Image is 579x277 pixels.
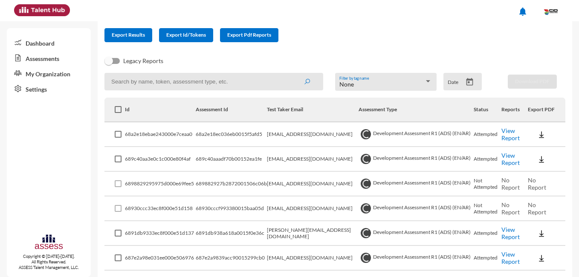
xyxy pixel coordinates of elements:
[501,226,520,240] a: View Report
[359,98,474,122] th: Assessment Type
[7,66,91,81] a: My Organization
[501,176,520,191] span: No Report
[515,78,550,84] span: Download PDF
[462,78,477,87] button: Open calendar
[474,147,501,172] td: Attempted
[125,246,196,271] td: 687e2a98e031ee000e506976
[196,196,267,221] td: 68930cccf993380015baa05d
[474,196,501,221] td: Not Attempted
[104,28,152,42] button: Export Results
[125,98,196,122] th: Id
[359,246,474,271] td: Development Assessment R1 (ADS) (EN/AR)
[528,201,546,216] span: No Report
[125,122,196,147] td: 68a2e18ebae243000e7ceaa0
[501,152,520,166] a: View Report
[474,98,501,122] th: Status
[359,221,474,246] td: Development Assessment R1 (ADS) (EN/AR)
[267,172,359,196] td: [EMAIL_ADDRESS][DOMAIN_NAME]
[123,56,163,66] span: Legacy Reports
[7,50,91,66] a: Assessments
[196,221,267,246] td: 6891db938a618a0015f0e36c
[474,246,501,271] td: Attempted
[508,75,557,89] button: Download PDF
[267,246,359,271] td: [EMAIL_ADDRESS][DOMAIN_NAME]
[359,147,474,172] td: Development Assessment R1 (ADS) (EN/AR)
[7,254,91,270] p: Copyright © [DATE]-[DATE]. All Rights Reserved. ASSESS Talent Management, LLC.
[474,172,501,196] td: Not Attempted
[34,234,64,252] img: assesscompany-logo.png
[125,147,196,172] td: 689c40aa3e0c1c000e80f4af
[227,32,271,38] span: Export Pdf Reports
[267,221,359,246] td: [PERSON_NAME][EMAIL_ADDRESS][DOMAIN_NAME]
[196,98,267,122] th: Assessment Id
[267,122,359,147] td: [EMAIL_ADDRESS][DOMAIN_NAME]
[125,172,196,196] td: 6898829295975d000e69fee5
[528,176,546,191] span: No Report
[501,251,520,265] a: View Report
[196,122,267,147] td: 68a2e18ec036eb0015f5afd5
[267,147,359,172] td: [EMAIL_ADDRESS][DOMAIN_NAME]
[501,201,520,216] span: No Report
[359,122,474,147] td: Development Assessment R1 (ADS) (EN/AR)
[220,28,278,42] button: Export Pdf Reports
[196,172,267,196] td: 689882927b2872001506c06b
[112,32,145,38] span: Export Results
[339,81,354,88] span: None
[7,81,91,96] a: Settings
[267,98,359,122] th: Test Taker Email
[474,122,501,147] td: Attempted
[359,172,474,196] td: Development Assessment R1 (ADS) (EN/AR)
[528,98,565,122] th: Export PDF
[501,127,520,141] a: View Report
[196,246,267,271] td: 687e2a9839acc90015299cb0
[159,28,213,42] button: Export Id/Tokens
[104,73,323,90] input: Search by name, token, assessment type, etc.
[7,35,91,50] a: Dashboard
[474,221,501,246] td: Attempted
[196,147,267,172] td: 689c40aaadf70b00152ea1fe
[125,196,196,221] td: 68930ccc33ec8f000e51d158
[125,221,196,246] td: 6891db9333ec8f000e51d137
[359,196,474,221] td: Development Assessment R1 (ADS) (EN/AR)
[501,98,528,122] th: Reports
[518,6,528,17] mat-icon: notifications
[267,196,359,221] td: [EMAIL_ADDRESS][DOMAIN_NAME]
[166,32,206,38] span: Export Id/Tokens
